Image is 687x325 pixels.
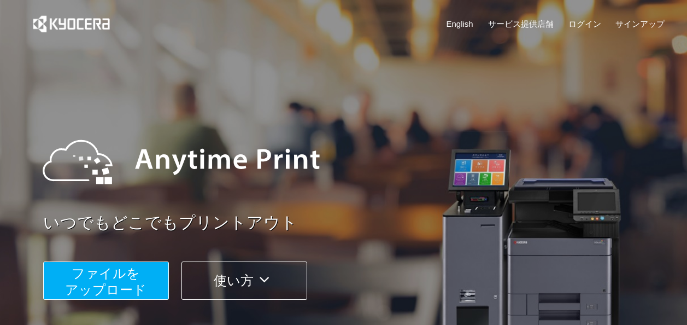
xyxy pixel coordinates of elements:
[488,18,554,30] a: サービス提供店舗
[568,18,601,30] a: ログイン
[181,262,307,300] button: 使い方
[43,262,169,300] button: ファイルを​​アップロード
[43,211,672,235] a: いつでもどこでもプリントアウト
[615,18,665,30] a: サインアップ
[447,18,473,30] a: English
[65,266,146,297] span: ファイルを ​​アップロード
